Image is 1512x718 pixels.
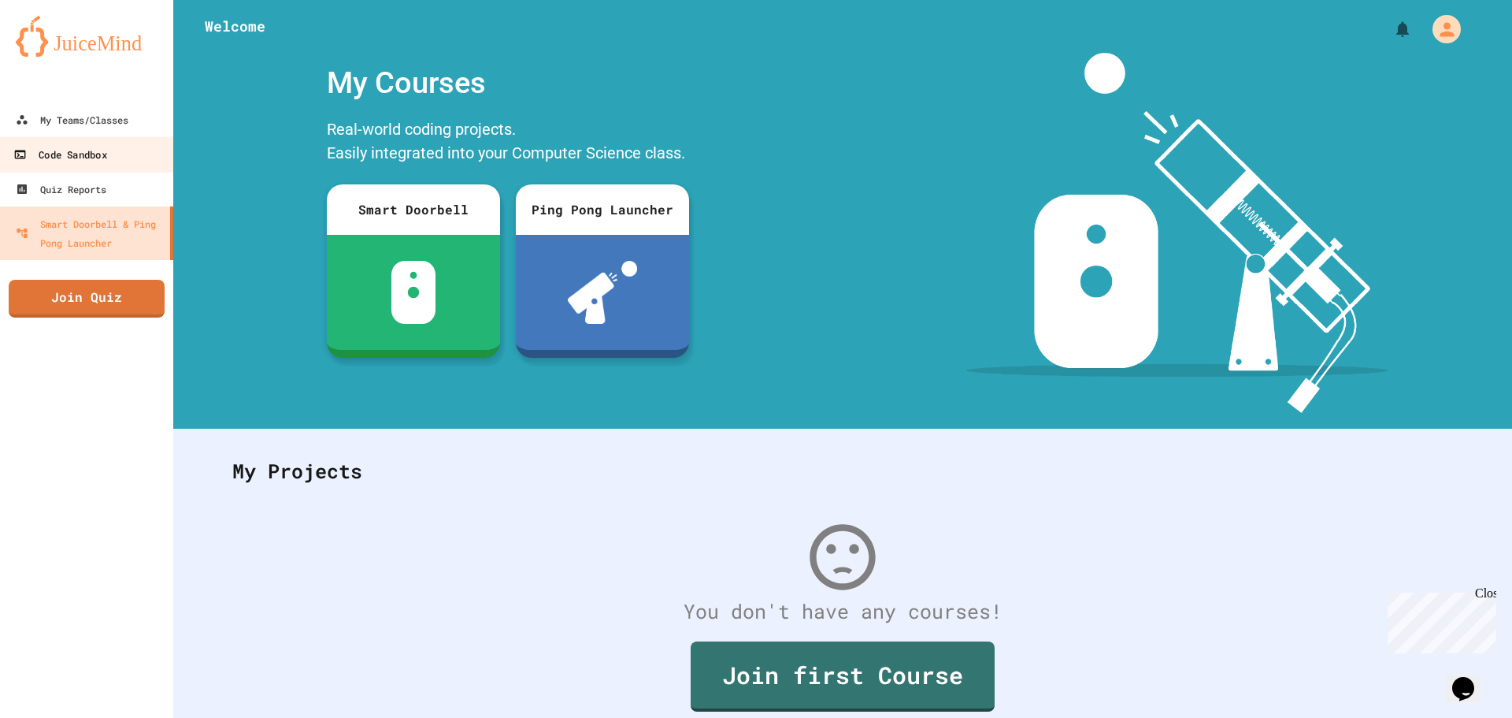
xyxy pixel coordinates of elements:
[16,180,106,199] div: Quiz Reports
[16,214,164,252] div: Smart Doorbell & Ping Pong Launcher
[217,597,1469,627] div: You don't have any courses!
[327,184,500,235] div: Smart Doorbell
[1416,11,1465,47] div: My Account
[9,280,165,318] a: Join Quiz
[516,184,689,235] div: Ping Pong Launcher
[217,441,1469,502] div: My Projects
[568,261,638,324] img: ppl-with-ball.png
[319,113,697,173] div: Real-world coding projects. Easily integrated into your Computer Science class.
[391,261,436,324] img: sdb-white.svg
[16,16,157,57] img: logo-orange.svg
[6,6,109,100] div: Chat with us now!Close
[1446,655,1496,702] iframe: chat widget
[691,642,995,712] a: Join first Course
[1364,16,1416,43] div: My Notifications
[966,53,1388,413] img: banner-image-my-projects.png
[1381,586,1496,653] iframe: chat widget
[13,145,106,165] div: Code Sandbox
[319,53,697,113] div: My Courses
[16,110,128,129] div: My Teams/Classes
